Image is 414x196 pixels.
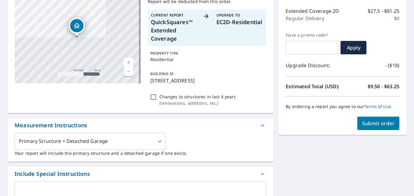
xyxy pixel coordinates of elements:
[286,83,342,90] p: Estimated Total (USD):
[151,18,198,43] p: QuickSquares™ Extended Coverage
[15,170,90,178] div: Include Special Instructions
[286,32,338,38] label: Have a promo code?
[286,7,339,15] p: Extended Coverage 2D
[150,56,264,63] p: Residential
[385,62,399,69] p: - ($18)
[15,150,266,156] p: Your report will include the primary structure and a detached garage if one exists.
[286,15,324,22] p: Regular Delivery
[124,58,133,67] a: Current Level 17, Zoom In
[341,41,366,54] button: Apply
[394,15,399,22] p: $0
[159,100,236,106] p: ( renovations, additions, etc. )
[216,13,263,18] p: Upgrade To
[357,117,400,130] button: Submit order
[364,103,391,109] a: Terms of Use
[286,62,342,69] p: Upgrade Discount:
[216,18,263,26] p: EC2D-Residential
[7,167,273,181] div: Include Special Instructions
[286,104,399,109] p: By ordering a report you agree to our
[150,71,174,76] p: BUILDING ID
[362,120,395,127] span: Submit order
[368,7,399,15] p: $27.5 - $81.25
[345,44,362,51] span: Apply
[124,67,133,76] a: Current Level 17, Zoom Out
[7,118,273,133] div: Measurement Instructions
[368,83,399,90] p: $9.50 - $63.25
[150,77,264,84] p: [STREET_ADDRESS]
[69,18,85,37] div: Dropped pin, building 1, Residential property, 604 N 8th St Vandalia, IL 62471
[150,51,264,56] p: PROPERTY TYPE
[15,133,166,150] div: Primary Structure + Detached Garage
[151,13,198,18] p: Current Report
[159,93,236,100] p: Changes to structures in last 4 years
[15,121,87,129] div: Measurement Instructions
